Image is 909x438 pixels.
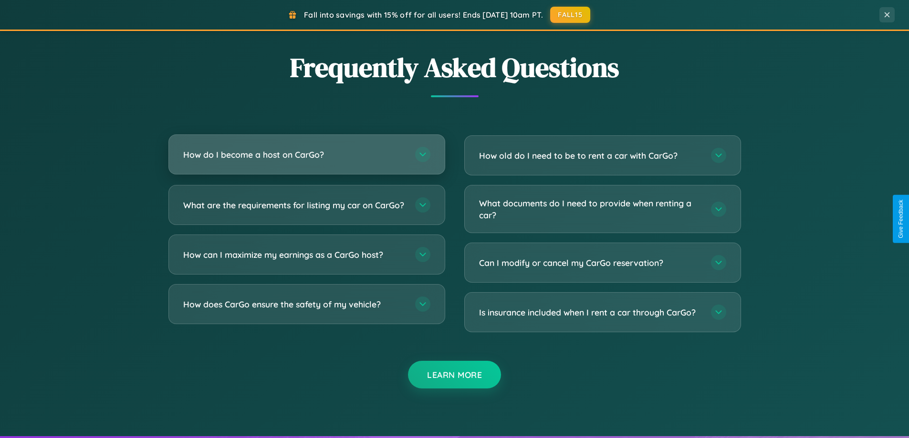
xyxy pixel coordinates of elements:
[304,10,543,20] span: Fall into savings with 15% off for all users! Ends [DATE] 10am PT.
[183,249,406,261] h3: How can I maximize my earnings as a CarGo host?
[168,49,741,86] h2: Frequently Asked Questions
[898,200,904,238] div: Give Feedback
[479,197,701,221] h3: What documents do I need to provide when renting a car?
[479,150,701,162] h3: How old do I need to be to rent a car with CarGo?
[183,199,406,211] h3: What are the requirements for listing my car on CarGo?
[408,361,501,388] button: Learn More
[183,149,406,161] h3: How do I become a host on CarGo?
[479,306,701,318] h3: Is insurance included when I rent a car through CarGo?
[183,298,406,310] h3: How does CarGo ensure the safety of my vehicle?
[479,257,701,269] h3: Can I modify or cancel my CarGo reservation?
[550,7,590,23] button: FALL15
